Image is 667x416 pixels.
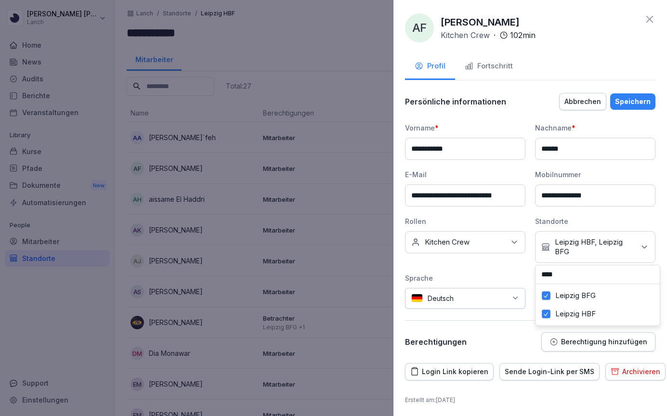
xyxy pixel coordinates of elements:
div: · [441,29,536,41]
button: Abbrechen [559,93,606,110]
p: Kitchen Crew [441,29,490,41]
button: Profil [405,54,455,80]
div: Speichern [615,96,651,107]
button: Login Link kopieren [405,363,494,380]
div: Sende Login-Link per SMS [505,366,594,377]
p: Kitchen Crew [425,237,470,247]
button: Fortschritt [455,54,523,80]
div: Nachname [535,123,655,133]
div: Standorte [535,216,655,226]
label: Leipzig HBF [555,310,596,318]
img: de.svg [411,294,423,303]
p: Berechtigungen [405,337,467,347]
button: Berechtigung hinzufügen [541,332,655,351]
div: Profil [415,61,445,72]
p: 102 min [510,29,536,41]
div: Abbrechen [564,96,601,107]
p: [PERSON_NAME] [441,15,520,29]
div: Archivieren [611,366,660,377]
div: Deutsch [405,288,525,309]
div: Login Link kopieren [410,366,488,377]
div: Mobilnummer [535,169,655,180]
p: Berechtigung hinzufügen [561,338,647,346]
label: Leipzig BFG [555,291,596,300]
button: Sende Login-Link per SMS [499,363,600,380]
div: Sprache [405,273,525,283]
div: Rollen [405,216,525,226]
button: Archivieren [605,363,666,380]
div: Vorname [405,123,525,133]
div: af [405,13,434,42]
p: Erstellt am : [DATE] [405,396,655,404]
div: E-Mail [405,169,525,180]
div: Fortschritt [465,61,513,72]
button: Speichern [610,93,655,110]
p: Persönliche informationen [405,97,506,106]
p: Leipzig HBF, Leipzig BFG [555,237,635,257]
